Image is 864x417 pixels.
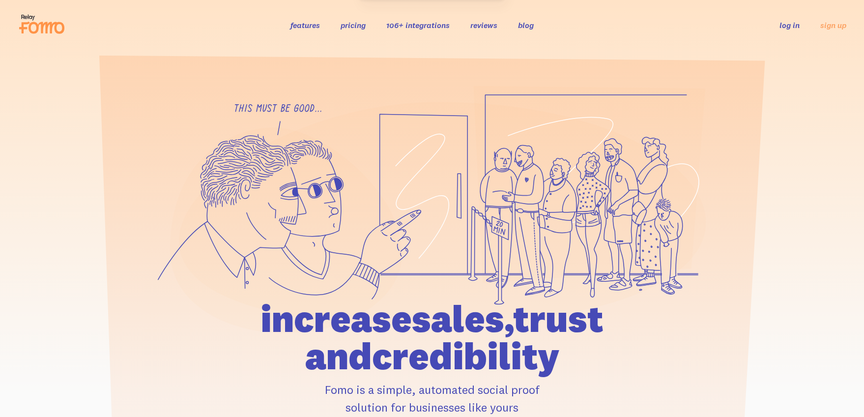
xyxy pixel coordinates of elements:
[779,20,800,30] a: log in
[290,20,320,30] a: features
[470,20,497,30] a: reviews
[341,20,366,30] a: pricing
[518,20,534,30] a: blog
[386,20,450,30] a: 106+ integrations
[204,381,660,416] p: Fomo is a simple, automated social proof solution for businesses like yours
[204,300,660,375] h1: increase sales, trust and credibility
[820,20,846,30] a: sign up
